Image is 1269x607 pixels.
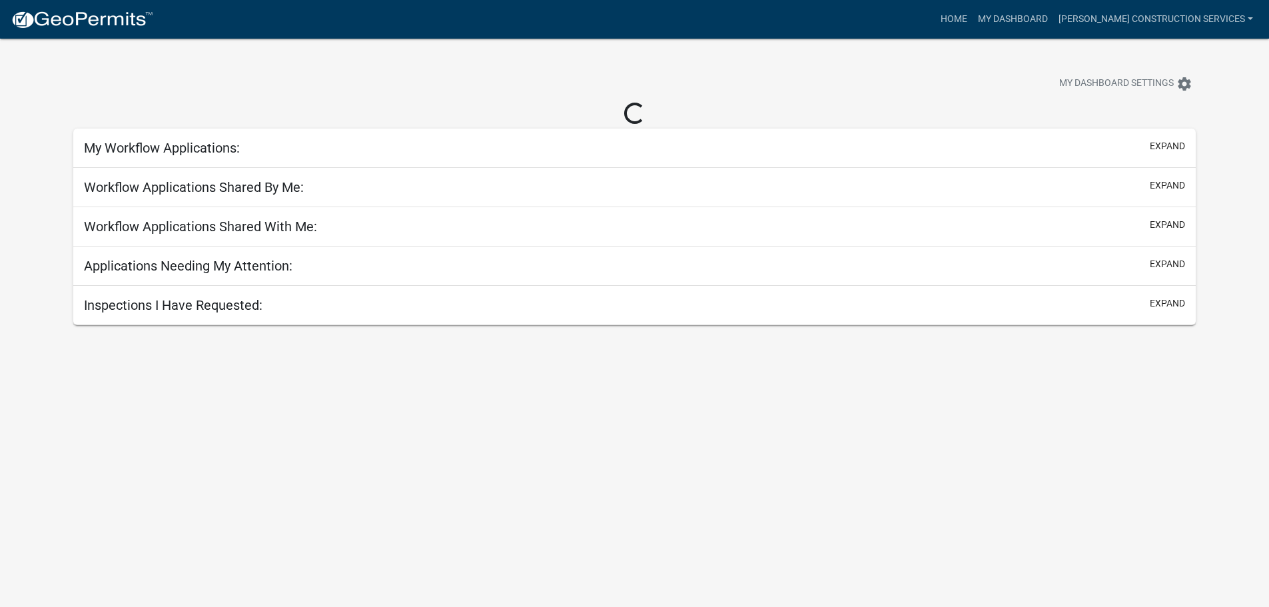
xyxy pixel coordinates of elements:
[1150,179,1185,193] button: expand
[84,140,240,156] h5: My Workflow Applications:
[84,297,262,313] h5: Inspections I Have Requested:
[84,219,317,235] h5: Workflow Applications Shared With Me:
[935,7,973,32] a: Home
[1049,71,1203,97] button: My Dashboard Settingssettings
[1150,139,1185,153] button: expand
[84,179,304,195] h5: Workflow Applications Shared By Me:
[1150,218,1185,232] button: expand
[1176,76,1192,92] i: settings
[1059,76,1174,92] span: My Dashboard Settings
[84,258,292,274] h5: Applications Needing My Attention:
[973,7,1053,32] a: My Dashboard
[1053,7,1258,32] a: [PERSON_NAME] Construction Services
[1150,257,1185,271] button: expand
[1150,297,1185,310] button: expand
